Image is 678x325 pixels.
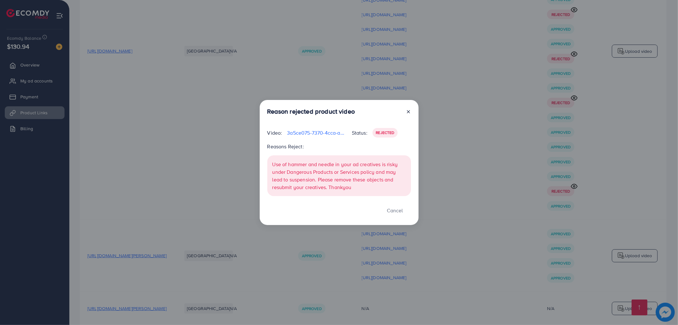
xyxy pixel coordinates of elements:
p: Status: [352,129,367,137]
p: Use of hammer and needle in your ad creatives is risky under Dangerous Products or Services polic... [272,160,406,191]
p: Video: [267,129,282,137]
span: Rejected [376,130,394,135]
p: 3a5ce075-7370-4cca-a0a1-bd02379ec315-1757596959375.mp4 [287,129,346,137]
h3: Reason rejected product video [267,108,355,115]
button: Cancel [379,204,411,217]
p: Reasons Reject: [267,143,411,150]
